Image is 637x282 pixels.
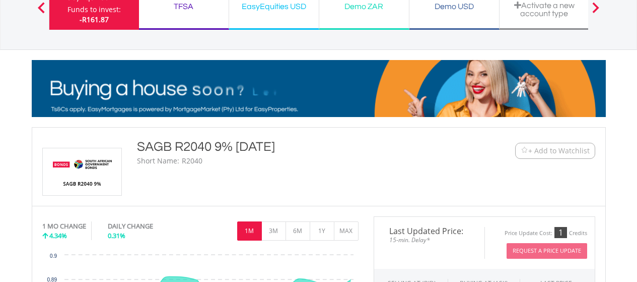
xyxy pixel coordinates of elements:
text: 0.9 [50,253,57,259]
div: Activate a new account type [506,1,583,18]
button: 1M [237,221,262,241]
span: -R161.87 [80,15,109,24]
div: DAILY CHANGE [108,221,187,231]
button: Request A Price Update [507,243,587,259]
span: 4.34% [49,231,67,240]
span: + Add to Watchlist [528,146,590,156]
img: EasyMortage Promotion Banner [32,60,606,117]
div: Funds to invest: [67,5,121,15]
div: SAGB R2040 9% [DATE] [137,138,453,156]
div: 1 [554,227,567,238]
img: Watchlist [521,147,528,154]
span: Last Updated Price: [382,227,477,235]
span: 15-min. Delay* [382,235,477,245]
div: 1 MO CHANGE [42,221,86,231]
button: Watchlist + Add to Watchlist [515,143,595,159]
button: 3M [261,221,286,241]
span: 0.31% [108,231,125,240]
img: EQU.ZA.R2040.png [44,148,120,195]
div: Short Name: [137,156,179,166]
div: Price Update Cost: [505,230,552,237]
button: 6M [286,221,310,241]
button: 1Y [310,221,334,241]
div: Credits [569,230,587,237]
button: MAX [334,221,359,241]
div: R2040 [182,156,202,166]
